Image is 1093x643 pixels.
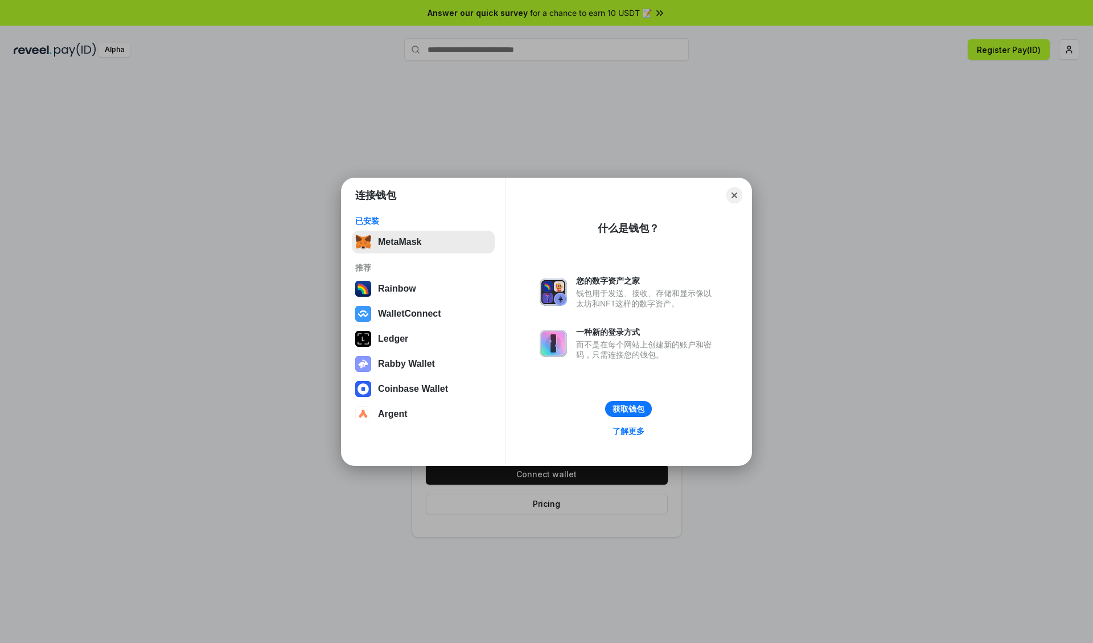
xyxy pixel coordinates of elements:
[355,216,491,226] div: 已安装
[355,189,396,202] h1: 连接钱包
[352,327,495,350] button: Ledger
[378,334,408,344] div: Ledger
[613,426,644,436] div: 了解更多
[598,222,659,235] div: 什么是钱包？
[352,403,495,425] button: Argent
[352,353,495,375] button: Rabby Wallet
[355,234,371,250] img: svg+xml,%3Csvg%20fill%3D%22none%22%20height%3D%2233%22%20viewBox%3D%220%200%2035%2033%22%20width%...
[606,424,651,439] a: 了解更多
[576,339,717,360] div: 而不是在每个网站上创建新的账户和密码，只需连接您的钱包。
[378,359,435,369] div: Rabby Wallet
[355,356,371,372] img: svg+xml,%3Csvg%20xmlns%3D%22http%3A%2F%2Fwww.w3.org%2F2000%2Fsvg%22%20fill%3D%22none%22%20viewBox...
[726,187,742,203] button: Close
[355,281,371,297] img: svg+xml,%3Csvg%20width%3D%22120%22%20height%3D%22120%22%20viewBox%3D%220%200%20120%20120%22%20fil...
[352,231,495,253] button: MetaMask
[540,330,567,357] img: svg+xml,%3Csvg%20xmlns%3D%22http%3A%2F%2Fwww.w3.org%2F2000%2Fsvg%22%20fill%3D%22none%22%20viewBox...
[352,277,495,300] button: Rainbow
[378,384,448,394] div: Coinbase Wallet
[378,284,416,294] div: Rainbow
[352,302,495,325] button: WalletConnect
[378,409,408,419] div: Argent
[540,279,567,306] img: svg+xml,%3Csvg%20xmlns%3D%22http%3A%2F%2Fwww.w3.org%2F2000%2Fsvg%22%20fill%3D%22none%22%20viewBox...
[605,401,652,417] button: 获取钱包
[355,306,371,322] img: svg+xml,%3Csvg%20width%3D%2228%22%20height%3D%2228%22%20viewBox%3D%220%200%2028%2028%22%20fill%3D...
[576,276,717,286] div: 您的数字资产之家
[378,309,441,319] div: WalletConnect
[576,327,717,337] div: 一种新的登录方式
[355,263,491,273] div: 推荐
[378,237,421,247] div: MetaMask
[355,381,371,397] img: svg+xml,%3Csvg%20width%3D%2228%22%20height%3D%2228%22%20viewBox%3D%220%200%2028%2028%22%20fill%3D...
[355,331,371,347] img: svg+xml,%3Csvg%20xmlns%3D%22http%3A%2F%2Fwww.w3.org%2F2000%2Fsvg%22%20width%3D%2228%22%20height%3...
[613,404,644,414] div: 获取钱包
[576,288,717,309] div: 钱包用于发送、接收、存储和显示像以太坊和NFT这样的数字资产。
[352,378,495,400] button: Coinbase Wallet
[355,406,371,422] img: svg+xml,%3Csvg%20width%3D%2228%22%20height%3D%2228%22%20viewBox%3D%220%200%2028%2028%22%20fill%3D...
